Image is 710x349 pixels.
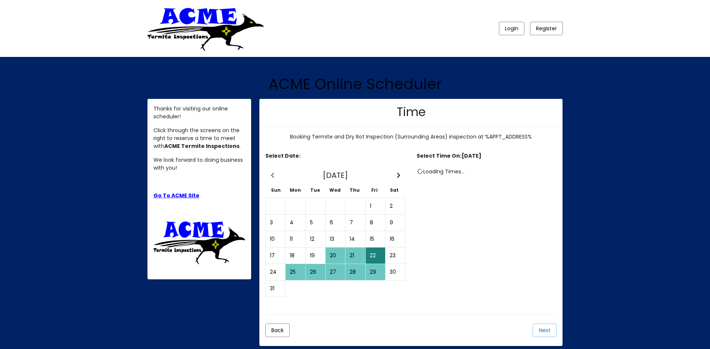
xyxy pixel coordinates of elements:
[153,105,246,121] p: Thanks for visiting our online scheduler!
[306,248,325,263] div: Tue August 19
[366,264,385,280] div: Fri August 29 available
[536,25,557,32] span: Register
[386,198,405,214] div: Sat August 2
[326,215,345,230] div: Wed August 6
[271,327,284,334] span: Back
[306,215,325,230] div: Tue August 5
[505,25,518,32] span: Login
[164,142,240,150] strong: ACME Termite Inspections
[386,215,405,230] div: Sat August 9
[397,105,426,119] h2: Time
[345,186,365,194] th: Thu
[326,248,345,263] div: Wed August 20 available
[325,186,345,194] th: Wed
[286,231,305,247] div: Mon August 11
[265,133,557,141] div: Booking Termite and Dry Rot Inspection (Surrounding Areas) inspection at %APPT_ADDRESS%
[417,153,481,159] h6: Select Time On:
[366,248,385,263] div: Fri August 22 selected
[286,264,305,280] div: Mon August 25 available
[266,264,285,280] div: Sun August 24
[286,215,305,230] div: Mon August 4
[346,215,365,230] div: Thu August 7
[306,231,325,247] div: Tue August 12
[147,75,563,93] h1: ACME Online Scheduler
[417,168,464,175] span: Loading Times...
[365,186,384,194] th: Fri
[265,324,290,337] button: Back
[305,186,325,194] th: Tue
[530,22,563,35] button: Register
[346,248,365,263] div: Thu August 21 available
[386,231,405,247] div: Sat August 16
[153,192,199,199] a: Go To ACME Site
[384,186,404,194] th: Sat
[346,231,365,247] div: Thu August 14
[392,169,405,183] button: Next Month
[266,281,285,296] div: Sun August 31
[366,231,385,247] div: Fri August 15
[306,264,325,280] div: Tue August 26 available
[346,264,365,280] div: Thu August 28 available
[533,324,557,337] button: Next
[326,231,345,247] div: Wed August 13
[266,248,285,263] div: Sun August 17
[266,186,286,194] th: Sun
[386,248,405,263] div: Sat August 23
[266,231,285,247] div: Sun August 10
[153,219,246,264] img: ttu_4460907765809774511.png
[286,248,305,263] div: Mon August 18
[266,215,285,230] div: Sun August 3
[291,171,380,180] h3: [DATE]
[153,127,246,150] p: Click through the screens on the right to reserve a time to meet with .
[286,186,305,194] th: Mon
[266,169,279,183] button: Previous Month
[386,264,405,280] div: Sat August 30
[366,215,385,230] div: Fri August 8
[366,198,385,214] div: Fri August 1
[499,22,524,35] button: Login
[265,152,301,160] label: Select Date:
[539,327,551,334] span: Next
[326,264,345,280] div: Wed August 27 available
[461,152,481,160] span: [DATE]
[153,156,246,172] p: We look forward to doing business with you!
